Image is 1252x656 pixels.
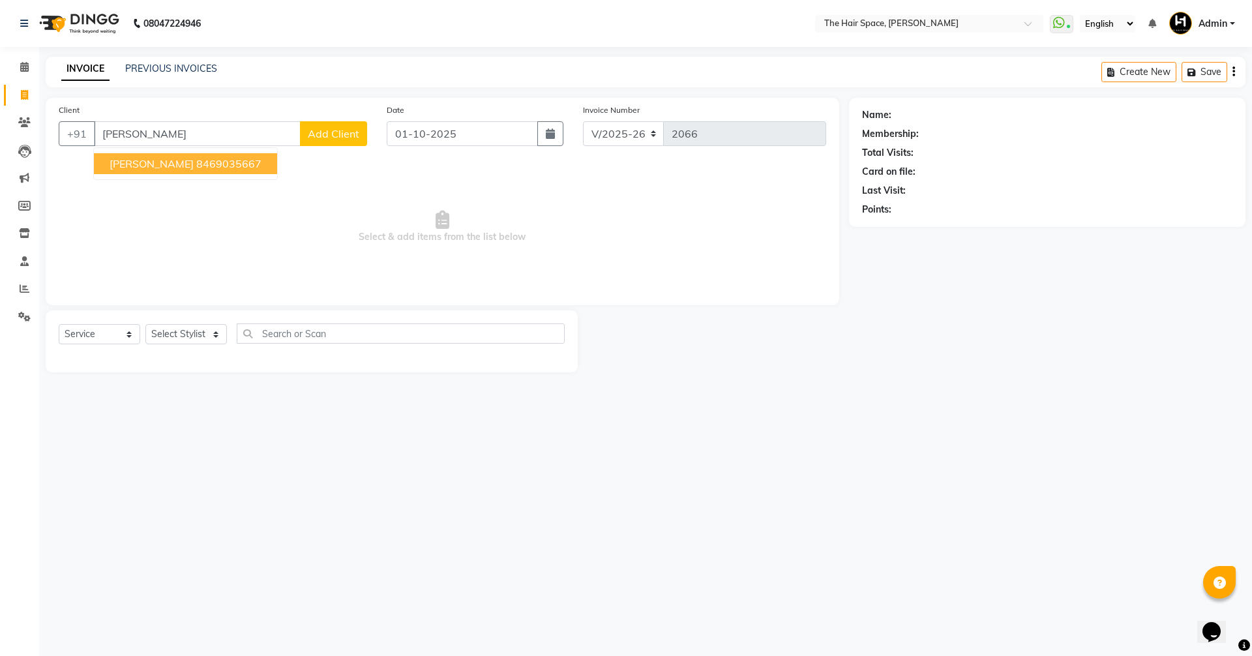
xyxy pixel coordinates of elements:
[33,5,123,42] img: logo
[237,323,565,344] input: Search or Scan
[387,104,404,116] label: Date
[1182,62,1227,82] button: Save
[862,108,891,122] div: Name:
[59,104,80,116] label: Client
[862,165,916,179] div: Card on file:
[862,127,919,141] div: Membership:
[862,203,891,216] div: Points:
[59,162,826,292] span: Select & add items from the list below
[196,157,261,170] ngb-highlight: 8469035667
[94,121,301,146] input: Search by Name/Mobile/Email/Code
[61,57,110,81] a: INVOICE
[1197,604,1239,643] iframe: chat widget
[862,184,906,198] div: Last Visit:
[59,121,95,146] button: +91
[143,5,201,42] b: 08047224946
[583,104,640,116] label: Invoice Number
[1199,17,1227,31] span: Admin
[862,146,914,160] div: Total Visits:
[308,127,359,140] span: Add Client
[300,121,367,146] button: Add Client
[110,157,194,170] span: [PERSON_NAME]
[1101,62,1176,82] button: Create New
[125,63,217,74] a: PREVIOUS INVOICES
[1169,12,1192,35] img: Admin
